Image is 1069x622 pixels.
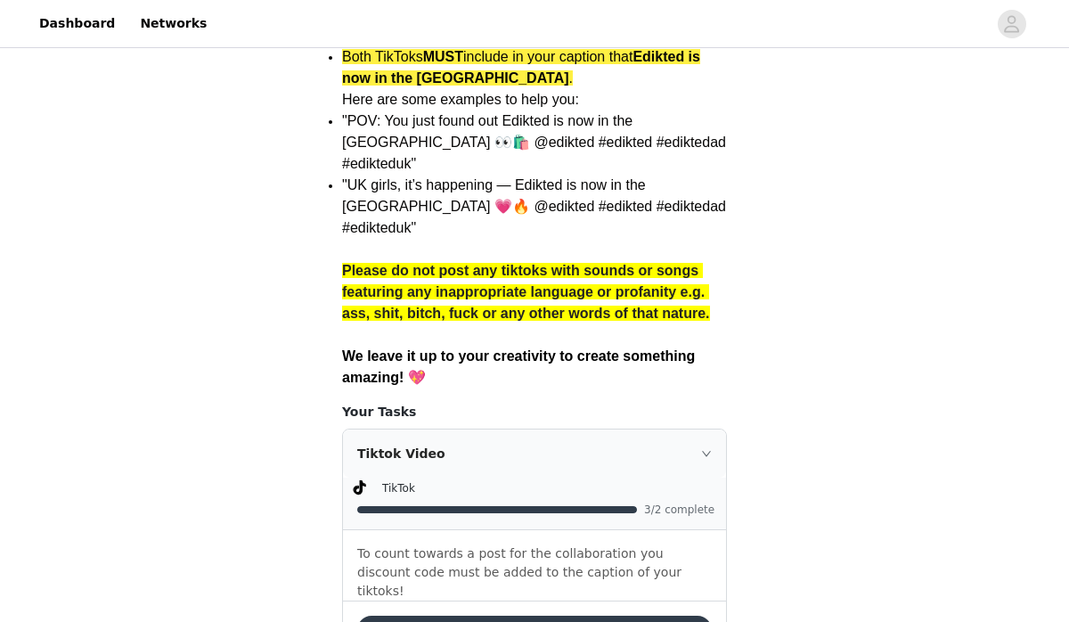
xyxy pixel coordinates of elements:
[29,4,126,44] a: Dashboard
[342,49,700,86] span: Both TikToks include in your caption that .
[342,263,710,321] span: Please do not post any tiktoks with sounds or songs featuring any inappropriate language or profa...
[701,448,712,459] i: icon: right
[129,4,217,44] a: Networks
[1003,10,1020,38] div: avatar
[423,49,463,64] strong: MUST
[342,113,726,171] span: "POV: You just found out Edikted is now in the [GEOGRAPHIC_DATA] 👀🛍️ @edikted #edikted #ediktedad...
[342,403,727,421] h4: Your Tasks
[342,177,726,235] span: "UK girls, it’s happening — Edikted is now in the [GEOGRAPHIC_DATA] 💗🔥 @edikted #edikted #edikted...
[342,348,699,385] span: We leave it up to your creativity to create something amazing! 💖
[382,482,415,495] span: TikTok
[342,92,579,107] span: Here are some examples to help you:
[644,504,715,515] span: 3/2 complete
[342,49,700,86] strong: Edikted is now in the [GEOGRAPHIC_DATA]
[357,544,712,601] p: To count towards a post for the collaboration you discount code must be added to the caption of y...
[343,430,726,478] div: icon: rightTiktok Video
